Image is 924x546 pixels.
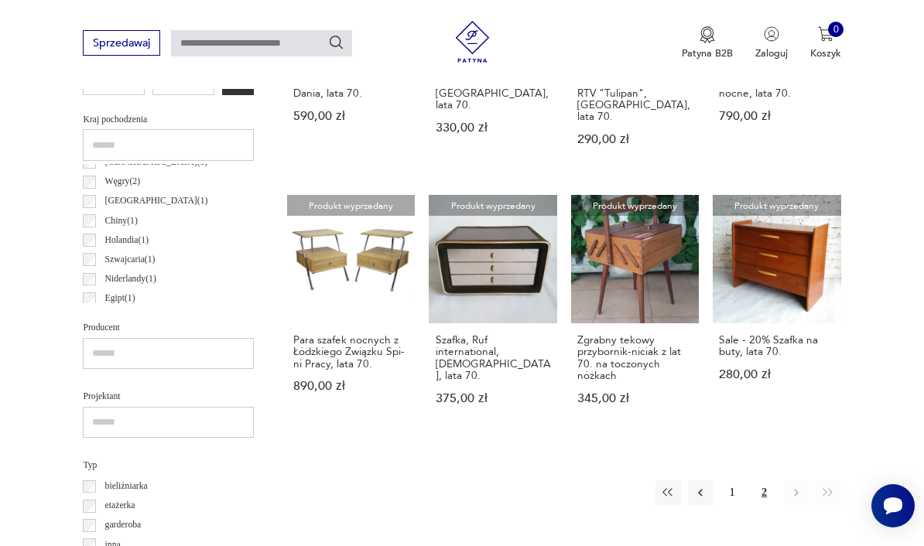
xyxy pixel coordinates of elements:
[436,76,551,111] h3: Stolik RTV, [GEOGRAPHIC_DATA], lata 70.
[105,213,138,229] p: Chiny ( 1 )
[83,389,254,404] p: Projektant
[105,271,156,287] p: Niderlandy ( 1 )
[682,46,733,60] p: Patyna B2B
[682,26,733,60] a: Ikona medaluPatyna B2B
[436,122,551,134] p: 330,00 zł
[577,334,693,381] h3: Zgrabny tekowy przybornik-niciak z lat 70. na toczonych nóżkach
[105,498,135,514] p: etażerka
[83,320,254,336] p: Producent
[682,26,733,60] button: Patyna B2B
[83,30,159,56] button: Sprzedawaj
[105,174,140,189] p: Węgry ( 2 )
[751,480,776,505] button: 2
[328,34,345,51] button: Szukaj
[83,458,254,473] p: Typ
[871,484,915,527] iframe: Smartsupp widget button
[755,26,788,60] button: Zaloguj
[577,134,693,145] p: 290,00 zł
[105,233,149,248] p: Holandia ( 1 )
[293,334,409,370] h3: Para szafek nocnych z Łódzkiego Związku Spi-ni Pracy, lata 70.
[719,76,834,100] h3: Drewniane szafki nocne, lata 70.
[700,26,715,43] img: Ikona medalu
[293,76,409,100] h3: Mobilna szafka- niciak, Dania, lata 70.
[293,380,409,392] p: 890,00 zł
[571,195,699,432] a: Produkt wyprzedanyZgrabny tekowy przybornik-niciak z lat 70. na toczonych nóżkachZgrabny tekowy p...
[436,393,551,404] p: 375,00 zł
[436,334,551,381] h3: Szafka, Ruf international, [DEMOGRAPHIC_DATA], lata 70.
[810,26,841,60] button: 0Koszyk
[810,46,841,60] p: Koszyk
[577,393,693,404] p: 345,00 zł
[105,291,135,306] p: Egipt ( 1 )
[755,46,788,60] p: Zaloguj
[577,76,693,123] h3: SALE - 100 zł Szafka RTV "Tulipan", [GEOGRAPHIC_DATA], lata 70.
[720,480,744,505] button: 1
[764,26,779,42] img: Ikonka użytkownika
[105,193,208,209] p: [GEOGRAPHIC_DATA] ( 1 )
[105,517,142,533] p: garderoba
[105,479,148,494] p: bieliźniarka
[83,112,254,128] p: Kraj pochodzenia
[713,195,840,432] a: Produkt wyprzedanySale - 20% Szafka na buty, lata 70.Sale - 20% Szafka na buty, lata 70.280,00 zł
[719,369,834,380] p: 280,00 zł
[429,195,556,432] a: Produkt wyprzedanySzafka, Ruf international, Niemcy, lata 70.Szafka, Ruf international, [DEMOGRAP...
[828,22,844,37] div: 0
[105,252,156,268] p: Szwajcaria ( 1 )
[83,39,159,49] a: Sprzedawaj
[719,334,834,358] h3: Sale - 20% Szafka na buty, lata 70.
[818,26,833,42] img: Ikona koszyka
[447,21,498,63] img: Patyna - sklep z meblami i dekoracjami vintage
[293,111,409,122] p: 590,00 zł
[287,195,415,432] a: Produkt wyprzedanyPara szafek nocnych z Łódzkiego Związku Spi-ni Pracy, lata 70.Para szafek nocny...
[719,111,834,122] p: 790,00 zł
